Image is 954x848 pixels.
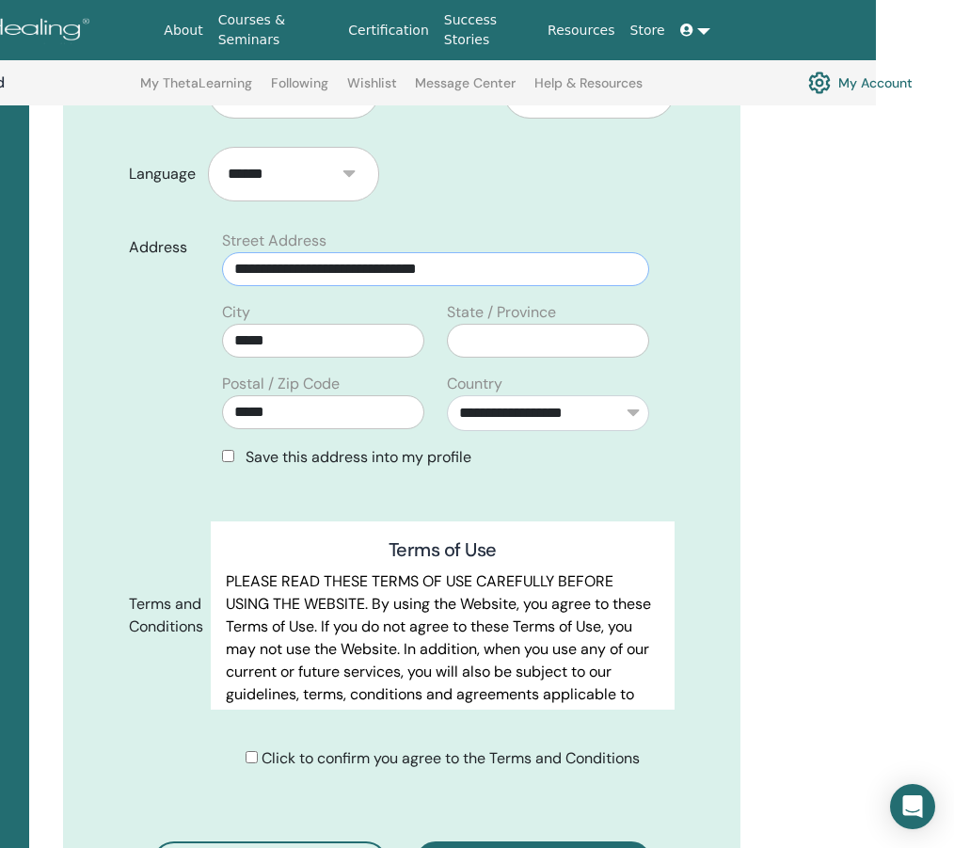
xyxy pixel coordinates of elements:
[271,75,328,105] a: Following
[808,67,913,99] a: My Account
[115,230,211,265] label: Address
[623,13,673,48] a: Store
[222,373,340,395] label: Postal / Zip Code
[115,156,208,192] label: Language
[211,3,342,57] a: Courses & Seminars
[347,75,397,105] a: Wishlist
[226,570,660,774] p: PLEASE READ THESE TERMS OF USE CAREFULLY BEFORE USING THE WEBSITE. By using the Website, you agre...
[222,301,250,324] label: City
[156,13,210,48] a: About
[415,75,516,105] a: Message Center
[226,536,660,563] h3: Terms of Use
[262,748,640,768] span: Click to confirm you agree to the Terms and Conditions
[447,373,502,395] label: Country
[890,784,935,829] div: Open Intercom Messenger
[222,230,326,252] label: Street Address
[437,3,540,57] a: Success Stories
[808,67,831,99] img: cog.svg
[115,586,211,645] label: Terms and Conditions
[447,301,556,324] label: State / Province
[341,13,436,48] a: Certification
[540,13,623,48] a: Resources
[140,75,252,105] a: My ThetaLearning
[534,75,643,105] a: Help & Resources
[246,447,471,467] span: Save this address into my profile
